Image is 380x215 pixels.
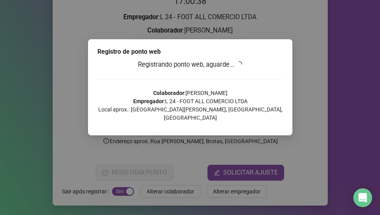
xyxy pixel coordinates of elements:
[97,89,283,122] p: : [PERSON_NAME] : L 24 - FOOT ALL COMERCIO LTDA Local aprox.: [GEOGRAPHIC_DATA][PERSON_NAME], [GE...
[133,98,163,104] strong: Empregador
[97,60,283,70] h3: Registrando ponto web, aguarde...
[97,47,283,56] div: Registro de ponto web
[235,61,242,68] span: loading
[353,188,372,207] div: Open Intercom Messenger
[153,90,184,96] strong: Colaborador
